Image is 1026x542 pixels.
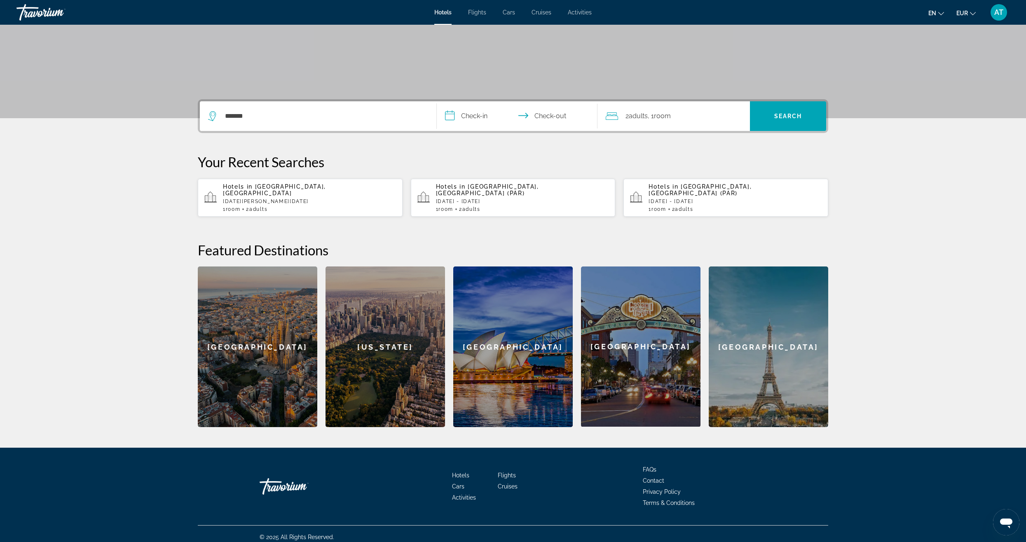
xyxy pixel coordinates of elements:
span: Adults [629,112,648,120]
div: Search widget [200,101,826,131]
a: Cars [503,9,515,16]
a: Activities [568,9,592,16]
span: 1 [436,206,453,212]
button: Change language [928,7,944,19]
a: Paris[GEOGRAPHIC_DATA] [709,266,828,427]
span: 1 [649,206,666,212]
span: [GEOGRAPHIC_DATA], [GEOGRAPHIC_DATA] (PAR) [649,183,752,196]
span: 2 [459,206,480,212]
span: [GEOGRAPHIC_DATA], [GEOGRAPHIC_DATA] [223,183,326,196]
div: [GEOGRAPHIC_DATA] [581,266,700,427]
a: San Diego[GEOGRAPHIC_DATA] [581,266,700,427]
a: Cars [452,483,464,490]
p: [DATE][PERSON_NAME][DATE] [223,199,396,204]
p: [DATE] - [DATE] [436,199,609,204]
span: en [928,10,936,16]
span: , 1 [648,110,671,122]
p: [DATE] - [DATE] [649,199,822,204]
a: Barcelona[GEOGRAPHIC_DATA] [198,266,317,427]
span: AT [994,8,1003,16]
span: EUR [956,10,968,16]
p: Your Recent Searches [198,154,828,170]
button: Change currency [956,7,976,19]
h2: Featured Destinations [198,242,828,258]
input: Search hotel destination [224,110,424,122]
a: Activities [452,494,476,501]
div: [GEOGRAPHIC_DATA] [709,266,828,427]
span: Adults [675,206,693,212]
span: Room [654,112,671,120]
a: Travorium [16,2,99,23]
span: Adults [462,206,480,212]
button: User Menu [988,4,1010,21]
span: 2 [246,206,267,212]
span: 1 [223,206,240,212]
a: New York[US_STATE] [326,266,445,427]
a: Terms & Conditions [643,500,695,506]
button: Search [750,101,826,131]
div: [US_STATE] [326,266,445,427]
a: Flights [498,472,516,479]
iframe: Schaltfläche zum Öffnen des Messaging-Fensters [993,509,1019,535]
a: Go Home [260,474,342,499]
a: Privacy Policy [643,488,681,495]
span: Hotels in [436,183,466,190]
span: 2 [625,110,648,122]
span: Room [226,206,241,212]
button: Travelers: 2 adults, 0 children [597,101,750,131]
a: Hotels [434,9,452,16]
span: Room [438,206,453,212]
span: Search [774,113,802,119]
span: Hotels in [649,183,678,190]
a: Cruises [498,483,518,490]
span: © 2025 All Rights Reserved. [260,534,334,540]
span: Hotels in [223,183,253,190]
div: [GEOGRAPHIC_DATA] [198,266,317,427]
a: Hotels [452,472,469,479]
a: Cruises [532,9,551,16]
a: Flights [468,9,486,16]
span: 2 [672,206,693,212]
a: Sydney[GEOGRAPHIC_DATA] [453,266,573,427]
span: Adults [249,206,267,212]
span: [GEOGRAPHIC_DATA], [GEOGRAPHIC_DATA] (PAR) [436,183,539,196]
button: Select check in and out date [437,101,597,131]
button: Hotels in [GEOGRAPHIC_DATA], [GEOGRAPHIC_DATA] (PAR)[DATE] - [DATE]1Room2Adults [623,178,828,217]
button: Hotels in [GEOGRAPHIC_DATA], [GEOGRAPHIC_DATA][DATE][PERSON_NAME][DATE]1Room2Adults [198,178,403,217]
div: [GEOGRAPHIC_DATA] [453,266,573,427]
a: FAQs [643,466,656,473]
a: Contact [643,477,664,484]
span: Room [651,206,666,212]
button: Hotels in [GEOGRAPHIC_DATA], [GEOGRAPHIC_DATA] (PAR)[DATE] - [DATE]1Room2Adults [411,178,616,217]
